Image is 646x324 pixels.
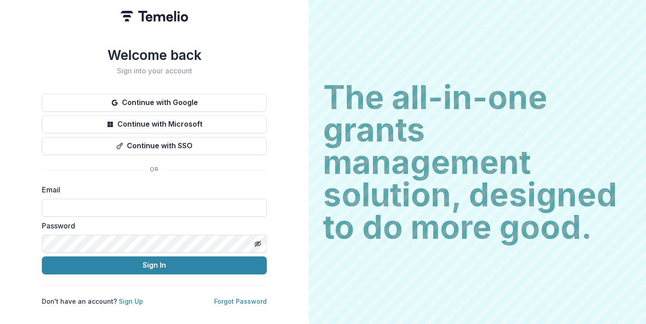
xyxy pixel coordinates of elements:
a: Sign Up [119,297,143,305]
button: Continue with SSO [42,137,267,155]
button: Continue with Microsoft [42,115,267,133]
button: Continue with Google [42,94,267,112]
label: Email [42,184,261,195]
button: Sign In [42,256,267,274]
h2: Sign into your account [42,67,267,75]
h1: Welcome back [42,47,267,63]
button: Toggle password visibility [251,237,265,251]
a: Forgot Password [214,297,267,305]
label: Password [42,220,261,231]
p: Don't have an account? [42,297,143,306]
img: Temelio [121,11,188,22]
